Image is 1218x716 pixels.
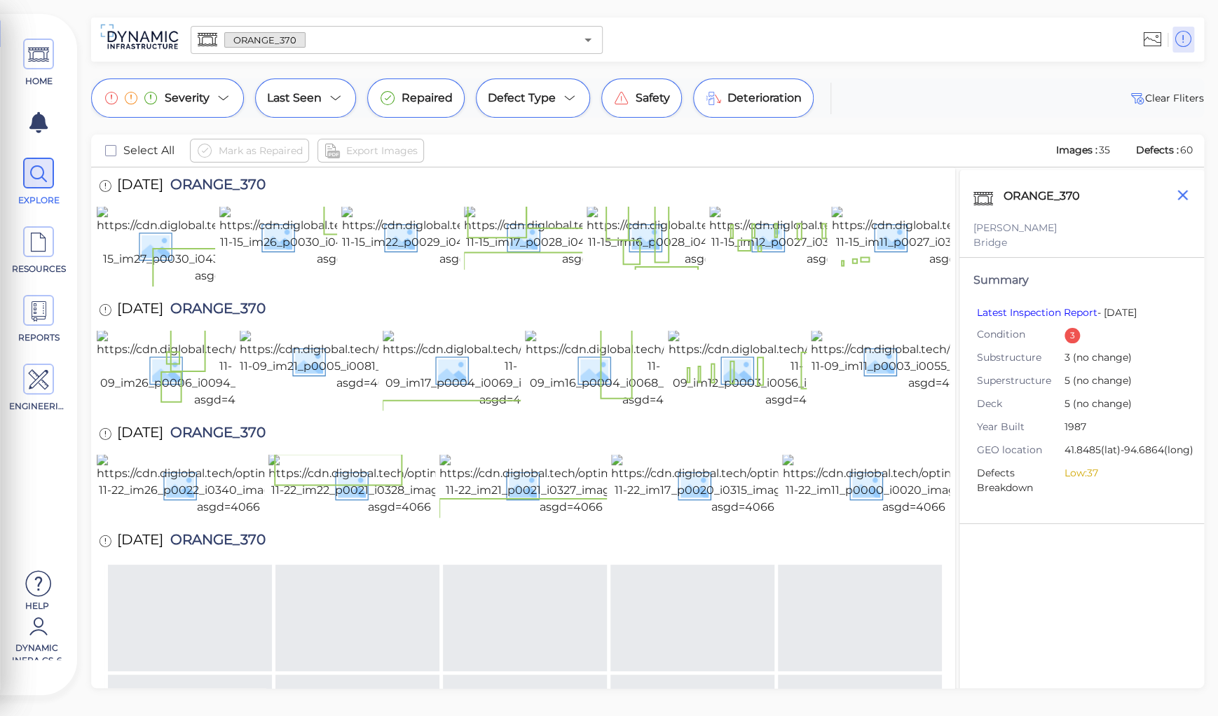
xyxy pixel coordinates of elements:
[831,206,1090,268] img: https://cdn.diglobal.tech/width210/4066/2024-11-15_im11_p0027_i0396_image_index_1.png?asgd=4066
[1065,350,1179,366] span: 3
[973,221,1190,235] div: [PERSON_NAME]
[439,454,702,516] img: https://cdn.diglobal.tech/optimized/4066/2022-11-22_im21_p0021_i0327_image_index_1.png?asgd=4066
[611,454,874,516] img: https://cdn.diglobal.tech/optimized/4066/2022-11-22_im17_p0020_i0315_image_index_2.png?asgd=4066
[977,350,1065,365] span: Substructure
[9,331,69,344] span: REPORTS
[1158,653,1207,705] iframe: Chat
[977,306,1137,319] span: - [DATE]
[402,90,453,106] span: Repaired
[1065,328,1080,343] div: 3
[1055,144,1099,156] span: Images :
[977,443,1065,457] span: GEO location
[163,532,266,551] span: ORANGE_370
[7,642,67,660] span: Dynamic Infra CS-6
[977,327,1065,342] span: Condition
[464,206,723,268] img: https://cdn.diglobal.tech/width210/4066/2024-11-15_im17_p0028_i0410_image_index_2.png?asgd=4066
[7,295,70,344] a: REPORTS
[1180,144,1193,156] span: 60
[587,206,845,268] img: https://cdn.diglobal.tech/width210/4066/2024-11-15_im16_p0028_i0409_image_index_1.png?asgd=4066
[977,373,1065,388] span: Superstructure
[163,425,266,444] span: ORANGE_370
[97,454,360,516] img: https://cdn.diglobal.tech/optimized/4066/2022-11-22_im26_p0022_i0340_image_index_1.png?asgd=4066
[117,177,163,196] span: [DATE]
[163,301,266,320] span: ORANGE_370
[9,75,69,88] span: HOME
[1065,443,1193,459] span: 41.8485 (lat) -94.6864 (long)
[383,330,640,408] img: https://cdn.diglobal.tech/width210/4066/2023-11-09_im17_p0004_i0069_image_index_2.png?asgd=4066
[1065,420,1179,436] span: 1987
[1135,144,1180,156] span: Defects :
[165,90,210,106] span: Severity
[267,90,322,106] span: Last Seen
[7,600,67,611] span: Help
[973,272,1190,289] div: Summary
[973,235,1190,250] div: Bridge
[1065,466,1179,481] li: Low: 37
[123,142,175,159] span: Select All
[219,142,303,159] span: Mark as Repaired
[488,90,556,106] span: Defect Type
[163,177,266,196] span: ORANGE_370
[578,30,598,50] button: Open
[1070,397,1132,410] span: (no change)
[636,90,670,106] span: Safety
[7,226,70,275] a: RESOURCES
[190,139,309,163] button: Mark as Repaired
[977,306,1097,319] a: Latest Inspection Report
[97,330,354,408] img: https://cdn.diglobal.tech/width210/4066/2023-11-09_im26_p0006_i0094_image_index_1.png?asgd=4066
[977,466,1065,495] span: Defects Breakdown
[7,158,70,207] a: EXPLORE
[1065,397,1179,413] span: 5
[9,400,69,413] span: ENGINEERING
[97,206,355,284] img: https://cdn.diglobal.tech/width210/4066/2024-11-15_im27_p0030_i0436_image_index_2.png?asgd=4066
[219,206,478,268] img: https://cdn.diglobal.tech/width210/4066/2024-11-15_im26_p0030_i0435_image_index_1.png?asgd=4066
[7,39,70,88] a: HOME
[7,364,70,413] a: ENGINEERING
[727,90,802,106] span: Deterioration
[782,454,1045,516] img: https://cdn.diglobal.tech/optimized/4066/2022-11-22_im11_p0000_i0020_image_index_1.png?asgd=4066
[525,330,782,408] img: https://cdn.diglobal.tech/width210/4066/2023-11-09_im16_p0004_i0068_image_index_1.png?asgd=4066
[117,301,163,320] span: [DATE]
[117,532,163,551] span: [DATE]
[668,330,925,408] img: https://cdn.diglobal.tech/width210/4066/2023-11-09_im12_p0003_i0056_image_index_2.png?asgd=4066
[1128,90,1204,106] button: Clear Fliters
[346,142,418,159] span: Export Images
[1000,184,1098,214] div: ORANGE_370
[1070,374,1132,387] span: (no change)
[240,330,497,392] img: https://cdn.diglobal.tech/width210/4066/2023-11-09_im21_p0005_i0081_image_index_1.png?asgd=4066
[341,206,600,268] img: https://cdn.diglobal.tech/width210/4066/2024-11-15_im22_p0029_i0423_image_index_2.png?asgd=4066
[1065,373,1179,390] span: 5
[225,34,305,47] span: ORANGE_370
[9,263,69,275] span: RESOURCES
[268,454,531,516] img: https://cdn.diglobal.tech/optimized/4066/2022-11-22_im22_p0021_i0328_image_index_2.png?asgd=4066
[317,139,424,163] button: Export Images
[1099,144,1110,156] span: 35
[977,397,1065,411] span: Deck
[709,206,968,268] img: https://cdn.diglobal.tech/width210/4066/2024-11-15_im12_p0027_i0397_image_index_2.png?asgd=4066
[977,420,1065,434] span: Year Built
[811,330,1068,392] img: https://cdn.diglobal.tech/width210/4066/2023-11-09_im11_p0003_i0055_image_index_1.png?asgd=4066
[117,425,163,444] span: [DATE]
[9,194,69,207] span: EXPLORE
[1070,351,1132,364] span: (no change)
